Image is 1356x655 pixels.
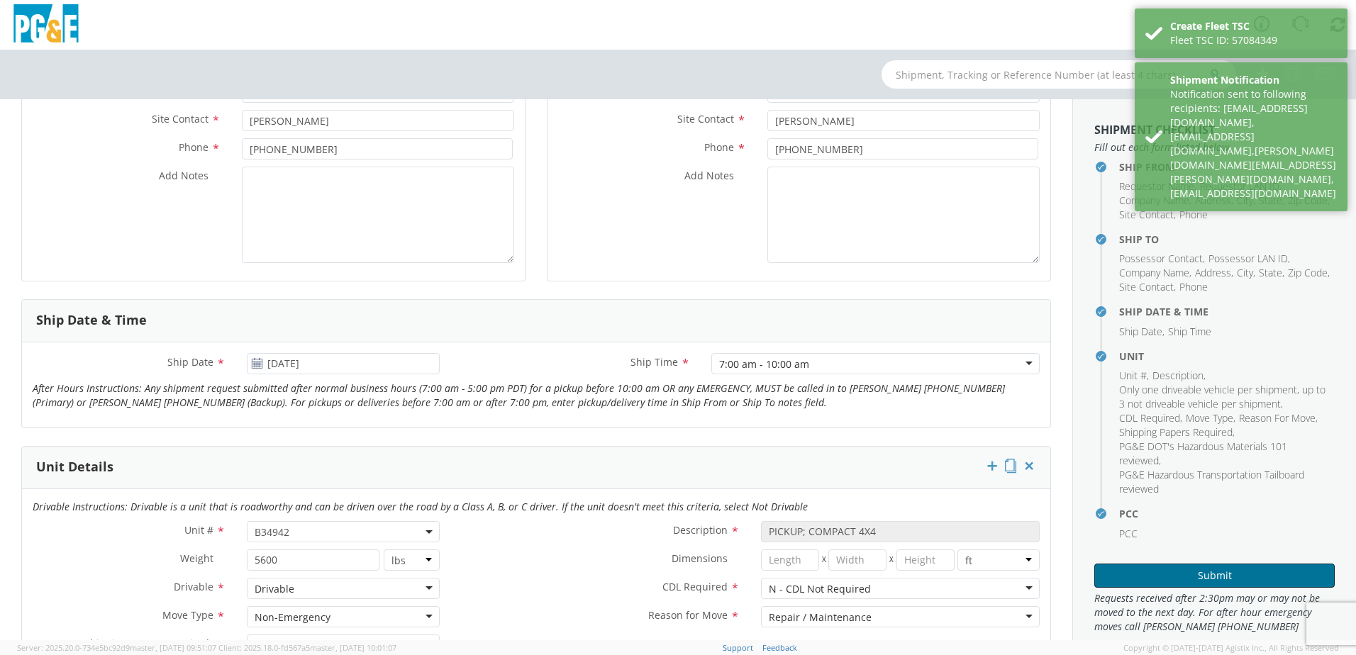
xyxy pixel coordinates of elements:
li: , [1152,369,1206,383]
img: pge-logo-06675f144f4cfa6a6814.png [11,4,82,46]
h3: Ship Date & Time [36,313,147,327]
span: Copyright © [DATE]-[DATE] Agistix Inc., All Rights Reserved [1123,642,1339,654]
li: , [1119,325,1165,339]
h4: PCC [1119,508,1335,519]
span: Requests received after 2:30pm may or may not be moved to the next day. For after hour emergency ... [1094,591,1335,634]
li: , [1119,425,1235,440]
span: Phone [179,140,209,154]
span: Address [1195,266,1231,279]
h4: Ship From [1119,162,1335,172]
span: State [1259,266,1282,279]
li: , [1259,266,1284,280]
span: Move Type [1186,411,1233,425]
h3: Unit Details [36,460,113,474]
input: Width [828,549,887,571]
span: Drivable [174,580,213,593]
button: Submit [1094,564,1335,588]
li: , [1237,266,1255,280]
span: X [887,549,896,571]
li: , [1288,266,1330,280]
span: Phone [1179,280,1208,293]
span: Possessor LAN ID [1208,252,1288,265]
span: Site Contact [1119,208,1174,221]
span: Unit # [1119,369,1147,382]
span: B34942 [247,521,440,542]
input: Length [761,549,819,571]
input: Height [896,549,955,571]
div: Repair / Maintenance [769,610,872,625]
span: Shipping Papers Required [1119,425,1233,439]
span: Unit # [184,523,213,537]
div: Notification sent to following recipients: [EMAIL_ADDRESS][DOMAIN_NAME],[EMAIL_ADDRESS][DOMAIN_NA... [1170,87,1337,201]
span: Zip Code [1288,266,1328,279]
h4: Ship To [1119,234,1335,245]
span: CDL Required [1119,411,1180,425]
span: master, [DATE] 10:01:07 [310,642,396,653]
span: Client: 2025.18.0-fd567a5 [218,642,396,653]
span: Reason For Move [1239,411,1316,425]
div: Non-Emergency [255,610,330,625]
span: City [1237,266,1253,279]
span: CDL Required [662,580,728,593]
i: After Hours Instructions: Any shipment request submitted after normal business hours (7:00 am - 5... [33,381,1005,409]
li: , [1119,369,1149,383]
div: No [255,639,268,653]
h4: Unit [1119,351,1335,362]
input: Shipment, Tracking or Reference Number (at least 4 chars) [882,60,1236,89]
li: , [1119,411,1182,425]
span: PG&E DOT's Hazardous Materials 101 reviewed [1119,440,1287,467]
span: master, [DATE] 09:51:07 [130,642,216,653]
span: Ship Time [630,355,678,369]
div: Shipment Notification [1170,73,1337,87]
li: , [1208,252,1290,266]
strong: Shipment Checklist [1094,122,1215,138]
span: PCC [1119,527,1138,540]
span: Shipping Papers Required? [84,637,213,650]
span: Add Notes [159,169,209,182]
span: Fill out each form listed below [1094,140,1335,155]
li: , [1119,194,1191,208]
li: , [1119,266,1191,280]
li: , [1119,208,1176,222]
span: Only one driveable vehicle per shipment, up to 3 not driveable vehicle per shipment [1119,383,1326,410]
a: Support [723,642,753,653]
span: Description [1152,369,1204,382]
a: Feedback [762,642,797,653]
span: Site Contact [677,112,734,125]
li: , [1119,383,1331,411]
h4: Ship Date & Time [1119,306,1335,317]
span: Phone [1179,208,1208,221]
div: Create Fleet TSC [1170,19,1337,33]
span: Weight [180,552,213,565]
div: N - CDL Not Required [769,582,871,596]
span: PG&E Hazardous Transportation Tailboard reviewed [1119,468,1304,496]
span: Dimensions [672,552,728,565]
li: , [1119,440,1331,468]
span: Company Name [1119,266,1189,279]
li: , [1239,411,1318,425]
span: Possessor Contact [1119,252,1203,265]
li: , [1195,266,1233,280]
span: Move Type [162,608,213,622]
div: Fleet TSC ID: 57084349 [1170,33,1337,47]
span: Site Contact [152,112,209,125]
span: Reason for Move [648,608,728,622]
span: Ship Date [1119,325,1162,338]
li: , [1186,411,1235,425]
span: Server: 2025.20.0-734e5bc92d9 [17,642,216,653]
span: Ship Date [167,355,213,369]
div: Drivable [255,582,294,596]
li: , [1119,252,1205,266]
li: , [1119,179,1196,194]
span: Requestor Name [1119,179,1194,193]
i: Drivable Instructions: Drivable is a unit that is roadworthy and can be driven over the road by a... [33,500,808,513]
span: Company Name [1119,194,1189,207]
span: Description [673,523,728,537]
div: 7:00 am - 10:00 am [719,357,809,371]
span: Site Contact [1119,280,1174,293]
span: B34942 [255,525,432,539]
span: Ship Time [1168,325,1211,338]
li: , [1119,280,1176,294]
span: Add Notes [684,169,734,182]
span: Phone [704,140,734,154]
